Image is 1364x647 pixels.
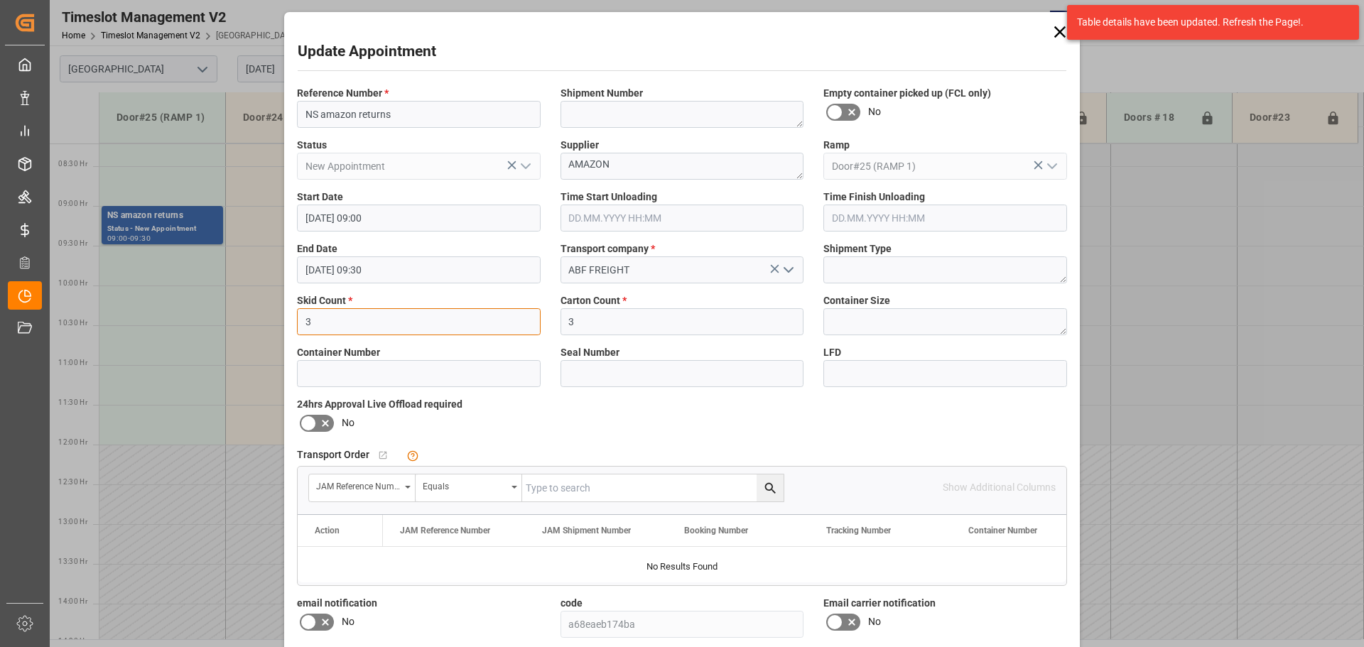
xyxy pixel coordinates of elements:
[823,596,936,611] span: Email carrier notification
[309,474,416,501] button: open menu
[823,241,892,256] span: Shipment Type
[297,293,352,308] span: Skid Count
[823,138,850,153] span: Ramp
[1040,156,1061,178] button: open menu
[316,477,400,493] div: JAM Reference Number
[542,526,631,535] span: JAM Shipment Number
[868,104,881,119] span: No
[561,293,627,308] span: Carton Count
[823,345,841,360] span: LFD
[561,190,657,205] span: Time Start Unloading
[522,474,784,501] input: Type to search
[297,205,541,232] input: DD.MM.YYYY HH:MM
[514,156,535,178] button: open menu
[1077,15,1338,30] div: Table details have been updated. Refresh the Page!.
[400,526,490,535] span: JAM Reference Number
[297,397,462,412] span: 24hrs Approval Live Offload required
[684,526,748,535] span: Booking Number
[297,447,369,462] span: Transport Order
[561,241,655,256] span: Transport company
[561,153,804,180] textarea: AMAZON
[868,614,881,629] span: No
[826,526,891,535] span: Tracking Number
[823,190,925,205] span: Time Finish Unloading
[315,526,340,535] div: Action
[342,614,354,629] span: No
[297,190,343,205] span: Start Date
[297,153,541,180] input: Type to search/select
[823,205,1067,232] input: DD.MM.YYYY HH:MM
[561,138,599,153] span: Supplier
[823,293,890,308] span: Container Size
[423,477,507,493] div: Equals
[777,259,799,281] button: open menu
[297,256,541,283] input: DD.MM.YYYY HH:MM
[757,474,784,501] button: search button
[561,205,804,232] input: DD.MM.YYYY HH:MM
[297,241,337,256] span: End Date
[342,415,354,430] span: No
[823,86,991,101] span: Empty container picked up (FCL only)
[297,596,377,611] span: email notification
[968,526,1037,535] span: Container Number
[416,474,522,501] button: open menu
[561,86,643,101] span: Shipment Number
[561,345,619,360] span: Seal Number
[297,86,389,101] span: Reference Number
[823,153,1067,180] input: Type to search/select
[298,40,436,63] h2: Update Appointment
[297,345,380,360] span: Container Number
[561,596,583,611] span: code
[297,138,327,153] span: Status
